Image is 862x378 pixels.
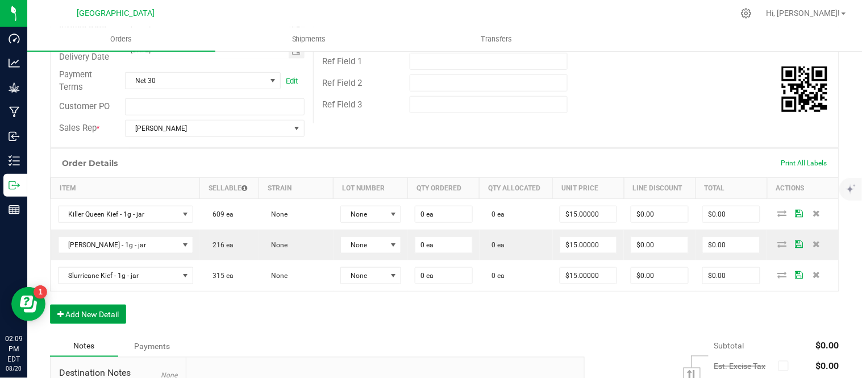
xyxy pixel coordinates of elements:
[322,99,362,110] span: Ref Field 3
[486,241,505,249] span: 0 ea
[50,305,126,324] button: Add New Detail
[341,206,386,222] span: None
[50,335,118,357] div: Notes
[59,206,178,222] span: Killer Queen Kief - 1g - jar
[816,340,839,351] span: $0.00
[9,106,20,118] inline-svg: Manufacturing
[9,180,20,191] inline-svg: Outbound
[59,268,178,284] span: Slurricane Kief - 1g - jar
[703,268,760,284] input: 0
[34,285,47,299] iframe: Resource center unread badge
[9,155,20,167] inline-svg: Inventory
[27,27,215,51] a: Orders
[560,206,617,222] input: 0
[791,210,808,217] span: Save Order Detail
[259,177,334,198] th: Strain
[200,177,259,198] th: Sellable
[5,334,22,364] p: 02:09 PM EDT
[808,210,825,217] span: Delete Order Detail
[11,287,45,321] iframe: Resource center
[266,241,288,249] span: None
[126,73,266,89] span: Net 30
[59,123,97,133] span: Sales Rep
[560,237,617,253] input: 0
[207,272,234,280] span: 315 ea
[9,204,20,215] inline-svg: Reports
[277,34,342,44] span: Shipments
[486,210,505,218] span: 0 ea
[51,177,200,198] th: Item
[703,206,760,222] input: 0
[782,67,827,112] qrcode: 00000562
[62,159,118,168] h1: Order Details
[5,364,22,373] p: 08/20
[808,271,825,278] span: Delete Order Detail
[631,237,688,253] input: 0
[215,27,403,51] a: Shipments
[322,78,362,88] span: Ref Field 2
[59,237,178,253] span: [PERSON_NAME] - 1g - jar
[9,82,20,93] inline-svg: Grow
[631,206,688,222] input: 0
[408,177,480,198] th: Qty Ordered
[714,362,774,371] span: Est. Excise Tax
[59,69,92,93] span: Payment Terms
[322,56,362,67] span: Ref Field 1
[9,33,20,44] inline-svg: Dashboard
[95,34,147,44] span: Orders
[560,268,617,284] input: 0
[739,8,753,19] div: Manage settings
[553,177,624,198] th: Unit Price
[781,159,827,167] span: Print All Labels
[334,177,408,198] th: Lot Number
[77,9,155,18] span: [GEOGRAPHIC_DATA]
[266,210,288,218] span: None
[415,237,472,253] input: 0
[696,177,767,198] th: Total
[624,177,696,198] th: Line Discount
[466,34,528,44] span: Transfers
[59,101,110,111] span: Customer PO
[782,67,827,112] img: Scan me!
[486,272,505,280] span: 0 ea
[9,131,20,142] inline-svg: Inbound
[631,268,688,284] input: 0
[808,240,825,247] span: Delete Order Detail
[480,177,553,198] th: Qty Allocated
[714,341,744,350] span: Subtotal
[207,241,234,249] span: 216 ea
[207,210,234,218] span: 609 ea
[403,27,591,51] a: Transfers
[118,336,186,356] div: Payments
[415,206,472,222] input: 0
[791,271,808,278] span: Save Order Detail
[126,121,290,136] span: [PERSON_NAME]
[791,240,808,247] span: Save Order Detail
[286,77,298,85] a: Edit
[767,9,840,18] span: Hi, [PERSON_NAME]!
[767,177,839,198] th: Actions
[9,57,20,69] inline-svg: Analytics
[703,237,760,253] input: 0
[816,360,839,371] span: $0.00
[341,268,386,284] span: None
[778,358,794,373] span: Calculate excise tax
[341,237,386,253] span: None
[415,268,472,284] input: 0
[266,272,288,280] span: None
